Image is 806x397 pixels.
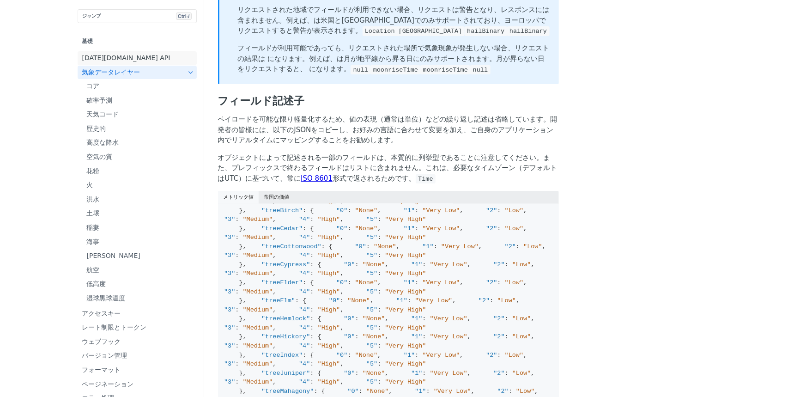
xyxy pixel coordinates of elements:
[318,234,340,241] span: "High"
[261,243,321,250] span: "treeCottonwood"
[224,288,235,295] span: "3"
[333,174,416,183] font: 形式で返されるためです。
[82,79,197,93] a: コア
[366,216,377,223] span: "5"
[411,370,422,377] span: "1"
[385,360,426,367] span: "Very High"
[243,198,273,205] span: "Medium"
[423,66,468,73] span: moonriseTime
[512,315,531,322] span: "Low"
[366,306,377,313] span: "5"
[261,333,310,340] span: "treeHickory"
[336,279,347,286] span: "0"
[83,13,101,18] font: ジャンプ
[422,225,460,232] span: "Very Low"
[82,150,197,164] a: 空気の質
[299,379,310,385] span: "4"
[479,297,490,304] span: "2"
[505,352,524,359] span: "Low"
[516,388,535,395] span: "Low"
[467,28,504,35] span: hailBinary
[299,216,310,223] span: "4"
[366,360,377,367] span: "5"
[337,55,496,63] font: は月が地平線から昇る日にのみサポートされます。
[82,193,197,207] a: 洪水
[243,342,273,349] span: "Medium"
[347,388,358,395] span: "0"
[363,261,385,268] span: "None"
[82,122,197,136] a: 歴史的
[385,216,426,223] span: "Very High"
[243,288,273,295] span: "Medium"
[318,324,340,331] span: "High"
[430,315,467,322] span: "Very Low"
[82,38,93,44] font: 基礎
[366,252,377,259] span: "5"
[396,297,407,304] span: "1"
[87,224,100,231] font: 稲妻
[493,333,504,340] span: "2"
[336,225,347,232] span: "0"
[238,6,460,14] font: リクエストされた地域でフィールドが利用できない場合、リクエストは
[82,310,121,317] font: アクセスキー
[404,225,415,232] span: "1"
[385,270,426,277] span: "Very High"
[302,55,337,63] font: 。例えば、
[87,195,100,203] font: 洪水
[87,167,100,175] font: 花粉
[411,333,422,340] span: "1"
[366,324,377,331] span: "5"
[187,69,194,76] button: 気象データレイヤーのサブページを非表示にする
[178,13,190,19] font: Ctrl-/
[261,207,303,214] span: "treeBirch"
[344,333,355,340] span: "0"
[336,352,347,359] span: "0"
[299,306,310,313] span: "4"
[486,207,497,214] span: "2"
[505,279,524,286] span: "Low"
[218,115,558,144] font: ペイロードを可能な限り軽量化するため、値の表現（通常は単位）などの繰り返し記述は省略しています。開発者の皆様には、以下のJSONをコピーし、お好みの言語に合わせて変更を加え、ご自身のアプリケーシ...
[261,370,310,377] span: "treeJuniper"
[344,370,355,377] span: "0"
[385,234,426,241] span: "Very High"
[344,261,355,268] span: "0"
[224,198,235,205] span: "3"
[301,174,333,183] font: ISO 8601
[497,297,516,304] span: "Low"
[261,315,310,322] span: "treeHemlock"
[78,307,197,321] a: アクセスキー
[224,360,235,367] span: "3"
[87,125,106,132] font: 歴史的
[78,349,197,363] a: バージョン管理
[422,279,460,286] span: "Very Low"
[87,280,106,287] font: 低高度
[385,379,426,385] span: "Very High"
[355,352,378,359] span: "None"
[486,352,497,359] span: "2"
[238,6,550,24] font: 警告となり、レスポンスには含まれません。例えば、
[422,352,460,359] span: "Very Low"
[314,16,505,24] font: は米国と[GEOGRAPHIC_DATA]でのみサポートされており、
[82,136,197,150] a: 高度な降水
[78,363,197,377] a: フォーマット
[336,207,347,214] span: "0"
[82,277,197,291] a: 低高度
[243,379,273,385] span: "Medium"
[299,360,310,367] span: "4"
[299,324,310,331] span: "4"
[486,279,497,286] span: "2"
[243,324,273,331] span: "Medium"
[243,306,273,313] span: "Medium"
[261,225,303,232] span: "treeCedar"
[415,388,426,395] span: "1"
[404,279,415,286] span: "1"
[385,198,426,205] span: "Very High"
[318,306,340,313] span: "High"
[78,9,197,23] button: ジャンプCtrl-/
[493,370,504,377] span: "2"
[224,379,235,385] span: "3"
[243,360,273,367] span: "Medium"
[329,297,340,304] span: "0"
[318,342,340,349] span: "High"
[512,333,531,340] span: "Low"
